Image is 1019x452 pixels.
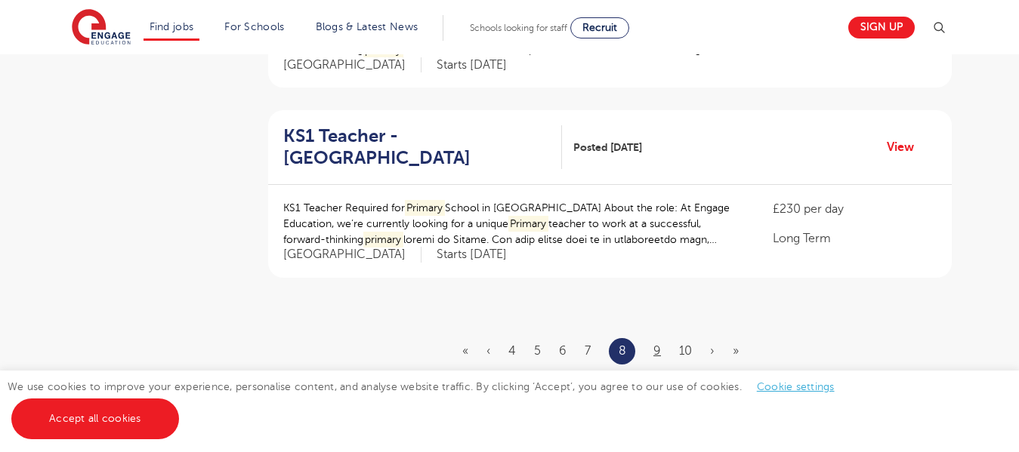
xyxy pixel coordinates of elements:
[773,229,936,248] p: Long Term
[470,23,567,33] span: Schools looking for staff
[486,344,490,358] a: Previous
[8,381,850,424] span: We use cookies to improve your experience, personalise content, and analyse website traffic. By c...
[534,344,541,358] a: 5
[573,140,642,155] span: Posted [DATE]
[283,200,743,248] p: KS1 Teacher Required for School in [GEOGRAPHIC_DATA] About the role: At Engage Education, we’re c...
[585,344,591,358] a: 7
[283,57,421,73] span: [GEOGRAPHIC_DATA]
[679,344,692,358] a: 10
[462,344,468,358] a: First
[582,22,617,33] span: Recruit
[619,341,626,361] a: 8
[316,21,418,32] a: Blogs & Latest News
[848,17,915,38] a: Sign up
[653,344,661,358] a: 9
[508,344,516,358] a: 4
[224,21,284,32] a: For Schools
[508,216,549,232] mark: Primary
[887,137,925,157] a: View
[11,398,179,439] a: Accept all cookies
[283,125,563,169] a: KS1 Teacher - [GEOGRAPHIC_DATA]
[405,200,446,216] mark: Primary
[437,57,507,73] p: Starts [DATE]
[570,17,629,38] a: Recruit
[150,21,194,32] a: Find jobs
[72,9,131,47] img: Engage Education
[283,125,551,169] h2: KS1 Teacher - [GEOGRAPHIC_DATA]
[710,344,715,358] a: Next
[283,247,421,263] span: [GEOGRAPHIC_DATA]
[559,344,567,358] a: 6
[363,232,404,248] mark: primary
[773,200,936,218] p: £230 per day
[757,381,835,392] a: Cookie settings
[733,344,739,358] a: Last
[437,247,507,263] p: Starts [DATE]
